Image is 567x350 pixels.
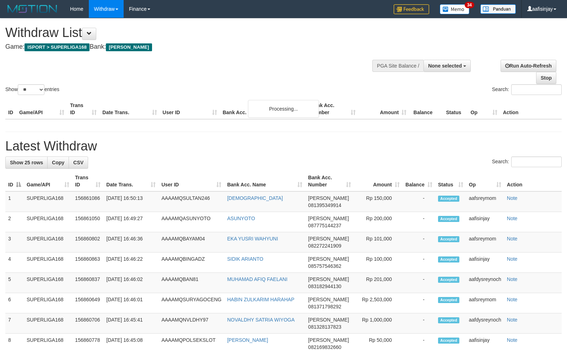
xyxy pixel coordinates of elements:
[466,273,504,293] td: aafdysreynoch
[72,293,103,313] td: 156860649
[5,232,24,253] td: 3
[504,171,562,191] th: Action
[158,253,224,273] td: AAAAMQBINGADZ
[438,297,459,303] span: Accepted
[72,313,103,334] td: 156860706
[308,283,341,289] span: Copy 083182944130 to clipboard
[465,2,474,8] span: 34
[466,212,504,232] td: aafisinjay
[72,191,103,212] td: 156861086
[158,293,224,313] td: AAAAMQSURYAGOCENG
[354,293,403,313] td: Rp 2,503,000
[305,171,354,191] th: Bank Acc. Number: activate to sort column ascending
[158,313,224,334] td: AAAAMQNVLDHY97
[372,60,423,72] div: PGA Site Balance /
[227,297,294,302] a: HABIN ZULKARIM HARAHAP
[403,273,435,293] td: -
[158,273,224,293] td: AAAAMQBAN81
[438,317,459,323] span: Accepted
[511,157,562,167] input: Search:
[5,273,24,293] td: 5
[227,256,263,262] a: SIDIK ARIANTO
[103,293,158,313] td: [DATE] 16:46:01
[443,99,468,119] th: Status
[103,232,158,253] td: [DATE] 16:46:36
[103,171,158,191] th: Date Trans.: activate to sort column ascending
[73,160,83,165] span: CSV
[438,196,459,202] span: Accepted
[466,253,504,273] td: aafisinjay
[103,253,158,273] td: [DATE] 16:46:22
[403,212,435,232] td: -
[466,191,504,212] td: aafsreymom
[354,191,403,212] td: Rp 150,000
[99,99,160,119] th: Date Trans.
[507,216,518,221] a: Note
[403,293,435,313] td: -
[507,195,518,201] a: Note
[308,344,341,350] span: Copy 082169832660 to clipboard
[103,273,158,293] td: [DATE] 16:46:02
[227,195,283,201] a: [DEMOGRAPHIC_DATA]
[160,99,220,119] th: User ID
[158,232,224,253] td: AAAAMQBAYAM04
[466,171,504,191] th: Op: activate to sort column ascending
[227,236,278,242] a: EKA YUSRI WAHYUNI
[480,4,516,14] img: panduan.png
[403,191,435,212] td: -
[403,253,435,273] td: -
[438,216,459,222] span: Accepted
[308,304,341,309] span: Copy 081371798292 to clipboard
[354,212,403,232] td: Rp 200,000
[308,216,349,221] span: [PERSON_NAME]
[5,84,59,95] label: Show entries
[24,171,72,191] th: Game/API: activate to sort column ascending
[438,236,459,242] span: Accepted
[72,171,103,191] th: Trans ID: activate to sort column ascending
[438,256,459,262] span: Accepted
[492,157,562,167] label: Search:
[10,160,43,165] span: Show 25 rows
[501,60,556,72] a: Run Auto-Refresh
[67,99,99,119] th: Trans ID
[308,297,349,302] span: [PERSON_NAME]
[308,324,341,330] span: Copy 081328137823 to clipboard
[507,236,518,242] a: Note
[16,99,67,119] th: Game/API
[5,293,24,313] td: 6
[428,63,462,69] span: None selected
[354,171,403,191] th: Amount: activate to sort column ascending
[72,212,103,232] td: 156861050
[423,60,471,72] button: None selected
[435,171,466,191] th: Status: activate to sort column ascending
[227,216,255,221] a: ASUNYOTO
[69,157,88,169] a: CSV
[308,99,358,119] th: Bank Acc. Number
[394,4,429,14] img: Feedback.jpg
[492,84,562,95] label: Search:
[5,26,371,40] h1: Withdraw List
[354,313,403,334] td: Rp 1,000,000
[438,277,459,283] span: Accepted
[72,232,103,253] td: 156860802
[507,276,518,282] a: Note
[227,337,268,343] a: [PERSON_NAME]
[103,212,158,232] td: [DATE] 16:49:27
[403,313,435,334] td: -
[358,99,409,119] th: Amount
[24,212,72,232] td: SUPERLIGA168
[25,43,90,51] span: ISPORT > SUPERLIGA168
[5,139,562,153] h1: Latest Withdraw
[308,236,349,242] span: [PERSON_NAME]
[468,99,500,119] th: Op
[158,191,224,212] td: AAAAMQSULTAN246
[24,313,72,334] td: SUPERLIGA168
[5,99,16,119] th: ID
[248,100,319,118] div: Processing...
[5,212,24,232] td: 2
[308,195,349,201] span: [PERSON_NAME]
[220,99,308,119] th: Bank Acc. Name
[158,212,224,232] td: AAAAMQASUNYOTO
[354,232,403,253] td: Rp 101,000
[403,232,435,253] td: -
